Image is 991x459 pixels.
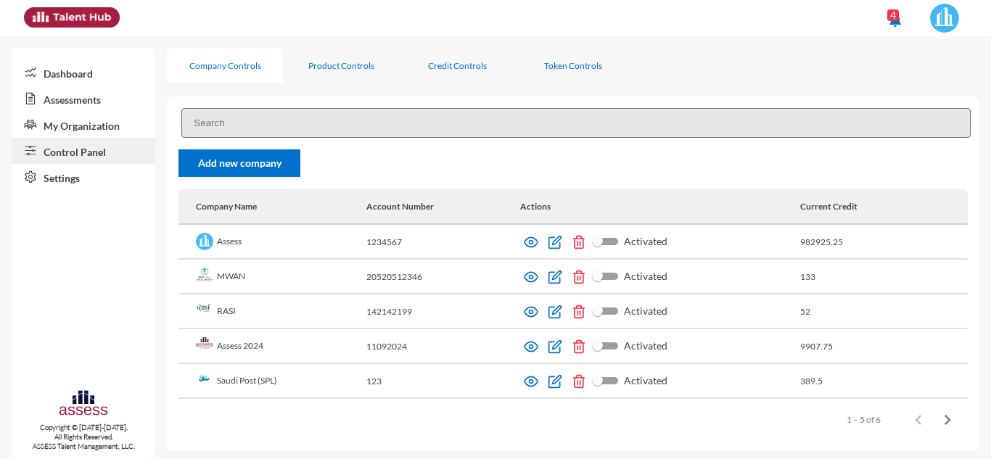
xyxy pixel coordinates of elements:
td: 1234567 [366,225,519,260]
img: assesscompany-logo.png [58,389,108,420]
div: Credit Controls [428,60,487,71]
a: Add new company [178,149,300,177]
mat-icon: notifications [887,11,904,28]
td: 52 [800,294,968,329]
div: 4 [887,9,899,21]
div: Actions [520,201,801,212]
div: Company Name [196,201,366,212]
a: Assessments [12,86,155,112]
div: Token Controls [544,60,602,71]
button: Next page [933,405,962,434]
span: Activated [624,302,667,320]
div: Account Number [366,201,519,212]
button: Previous page [904,405,933,434]
div: Company Name [196,201,257,212]
td: 123 [366,364,519,399]
div: Company Controls [189,60,261,71]
td: Assess 2024 [178,329,366,364]
td: MWAN [178,260,366,294]
a: Control Panel [12,138,155,164]
td: 11092024 [366,329,519,364]
td: Saudi Post (SPL) [178,364,366,399]
td: 982925.25 [800,225,968,260]
a: Dashboard [12,59,155,86]
div: Current Credit [800,201,950,212]
td: RASI [178,294,366,329]
span: Activated [624,337,667,355]
div: Product Controls [308,60,374,71]
div: Current Credit [800,201,858,212]
p: Copyright © [DATE]-[DATE]. All Rights Reserved. ASSESS Talent Management, LLC. [12,423,155,451]
div: Actions [520,201,551,212]
a: Settings [12,164,155,190]
a: My Organization [12,112,155,138]
td: 389.5 [800,364,968,399]
input: Search [181,108,971,138]
span: Activated [624,372,667,389]
div: 1 – 5 of 6 [847,414,881,425]
td: 9907.75 [800,329,968,364]
td: Assess [178,225,366,260]
td: 142142199 [366,294,519,329]
div: Account Number [366,201,434,212]
span: Activated [624,233,667,250]
td: 20520512346 [366,260,519,294]
td: 133 [800,260,968,294]
span: Activated [624,268,667,285]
